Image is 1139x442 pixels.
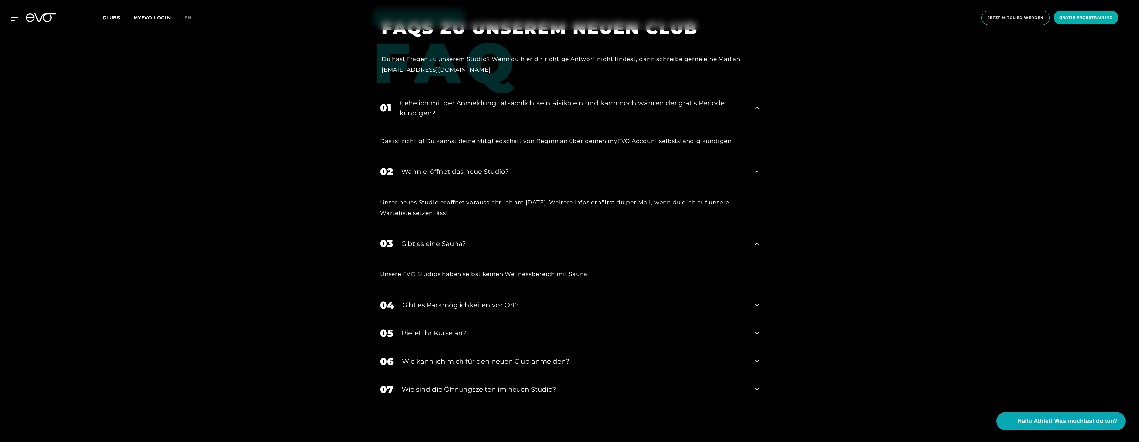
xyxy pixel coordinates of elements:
[380,136,759,146] div: Das ist richtig! Du kannst deine Mitgliedschaft von Beginn an über deinen myEVO Account selbststä...
[1017,417,1118,426] span: Hallo Athlet! Was möchtest du tun?
[184,15,191,21] span: en
[401,239,747,249] div: Gibt es eine Sauna?
[402,356,747,366] div: Wie kann ich mich für den neuen Club anmelden?
[134,15,171,21] a: MYEVO LOGIN
[401,167,747,176] div: Wann eröffnet das neue Studio?
[380,236,393,251] div: 03
[382,54,749,75] div: Du hast Fragen zu unserem Studio? Wenn du hier dir richtige Antwort nicht findest, dann schreibe ...
[380,197,759,219] div: Unser neues Studio eröffnet voraussichtlich am [DATE]. Weitere Infos erhältst du per Mail, wenn d...
[103,14,134,21] a: Clubs
[988,15,1043,21] span: Jetzt Mitglied werden
[103,15,120,21] span: Clubs
[184,14,199,22] a: en
[402,328,747,338] div: Bietet ihr Kurse an?
[996,412,1126,430] button: Hallo Athlet! Was möchtest du tun?
[400,98,747,118] div: Gehe ich mit der Anmeldung tatsächlich kein Risiko ein und kann noch währen der gratis Periode kü...
[979,11,1052,25] a: Jetzt Mitglied werden
[402,384,747,394] div: ​Wie sind die Öffnungszeiten im neuen Studio?
[380,269,759,279] div: Unsere EVO Studios haben selbst keinen Wellnessbereich mit Sauna.
[380,326,393,341] div: 05
[380,382,393,397] div: 07
[402,300,747,310] div: Gibt es Parkmöglichkeiten vor Ort?
[1052,11,1120,25] a: Gratis Probetraining
[380,298,394,313] div: 04
[380,100,391,115] div: 01
[380,354,394,369] div: 06
[380,164,393,179] div: 02
[1059,15,1112,20] span: Gratis Probetraining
